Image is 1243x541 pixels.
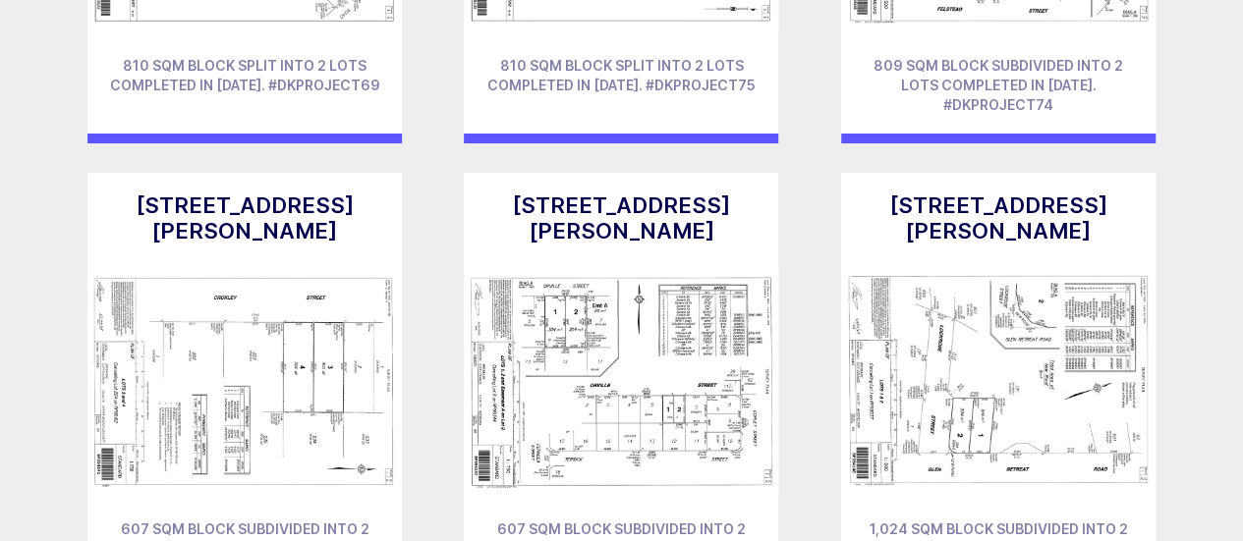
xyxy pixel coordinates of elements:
h3: [STREET_ADDRESS][PERSON_NAME] [107,192,382,243]
span: 809 sqm block subdivided into 2 lots completed in [DATE]. #dkproject74 [874,57,1123,113]
h3: [STREET_ADDRESS][PERSON_NAME] [861,192,1136,243]
span: 810 sqm block split into 2 lots completed in [DATE]. #dkproject75 [487,57,756,93]
h3: [STREET_ADDRESS][PERSON_NAME] [483,192,759,243]
span: 810 sqm block split into 2 lots completed in [DATE]. #dkproject69 [110,57,380,93]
